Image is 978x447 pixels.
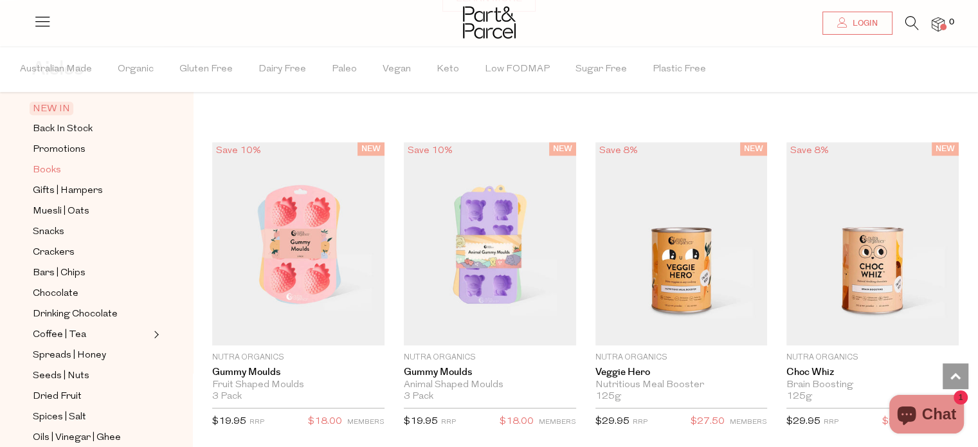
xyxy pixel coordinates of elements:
[33,162,150,178] a: Books
[404,142,576,345] img: Gummy Moulds
[463,6,516,39] img: Part&Parcel
[33,368,150,384] a: Seeds | Nuts
[118,47,154,92] span: Organic
[150,327,159,342] button: Expand/Collapse Coffee | Tea
[691,414,725,430] span: $27.50
[33,203,150,219] a: Muesli | Oats
[595,391,621,403] span: 125g
[404,379,576,391] div: Animal Shaped Moulds
[946,17,957,28] span: 0
[33,430,150,446] a: Oils | Vinegar | Ghee
[824,419,838,426] small: RRP
[30,102,73,115] span: NEW IN
[33,286,150,302] a: Chocolate
[332,47,357,92] span: Paleo
[549,142,576,156] span: NEW
[33,388,150,405] a: Dried Fruit
[33,265,150,281] a: Bars | Chips
[595,379,768,391] div: Nutritious Meal Booster
[33,327,86,343] span: Coffee | Tea
[33,409,150,425] a: Spices | Salt
[33,101,150,116] a: NEW IN
[786,142,833,160] div: Save 8%
[347,419,385,426] small: MEMBERS
[633,419,647,426] small: RRP
[500,414,534,430] span: $18.00
[33,286,78,302] span: Chocolate
[786,142,959,345] img: Choc Whiz
[404,352,576,363] p: Nutra Organics
[212,379,385,391] div: Fruit Shaped Moulds
[849,18,878,29] span: Login
[212,417,246,426] span: $19.95
[212,352,385,363] p: Nutra Organics
[212,391,242,403] span: 3 Pack
[730,419,767,426] small: MEMBERS
[595,352,768,363] p: Nutra Organics
[33,141,150,158] a: Promotions
[595,142,642,160] div: Save 8%
[404,367,576,378] a: Gummy Moulds
[885,395,968,437] inbox-online-store-chat: Shopify online store chat
[33,389,82,405] span: Dried Fruit
[249,419,264,426] small: RRP
[33,183,103,199] span: Gifts | Hampers
[33,266,86,281] span: Bars | Chips
[33,327,150,343] a: Coffee | Tea
[932,17,945,31] a: 0
[33,142,86,158] span: Promotions
[786,367,959,378] a: Choc Whiz
[212,142,265,160] div: Save 10%
[932,142,959,156] span: NEW
[441,419,456,426] small: RRP
[20,47,92,92] span: Australian Made
[33,245,75,260] span: Crackers
[786,417,820,426] span: $29.95
[33,183,150,199] a: Gifts | Hampers
[485,47,550,92] span: Low FODMAP
[358,142,385,156] span: NEW
[258,47,306,92] span: Dairy Free
[404,391,433,403] span: 3 Pack
[33,204,89,219] span: Muesli | Oats
[33,121,150,137] a: Back In Stock
[383,47,411,92] span: Vegan
[308,414,342,430] span: $18.00
[212,142,385,345] img: Gummy Moulds
[33,307,118,322] span: Drinking Chocolate
[404,417,438,426] span: $19.95
[179,47,233,92] span: Gluten Free
[539,419,576,426] small: MEMBERS
[595,142,768,345] img: Veggie Hero
[33,348,106,363] span: Spreads | Honey
[212,367,385,378] a: Gummy Moulds
[33,224,64,240] span: Snacks
[786,379,959,391] div: Brain Boosting
[437,47,459,92] span: Keto
[740,142,767,156] span: NEW
[33,163,61,178] span: Books
[33,369,89,384] span: Seeds | Nuts
[882,414,916,430] span: $27.50
[33,306,150,322] a: Drinking Chocolate
[786,352,959,363] p: Nutra Organics
[33,244,150,260] a: Crackers
[33,430,121,446] span: Oils | Vinegar | Ghee
[595,417,629,426] span: $29.95
[653,47,706,92] span: Plastic Free
[33,122,93,137] span: Back In Stock
[786,391,812,403] span: 125g
[575,47,627,92] span: Sugar Free
[33,410,86,425] span: Spices | Salt
[33,347,150,363] a: Spreads | Honey
[404,142,457,160] div: Save 10%
[822,12,892,35] a: Login
[595,367,768,378] a: Veggie Hero
[33,224,150,240] a: Snacks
